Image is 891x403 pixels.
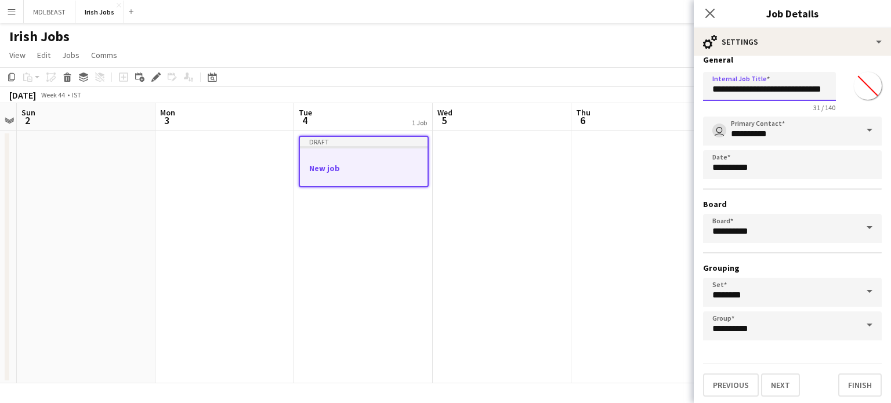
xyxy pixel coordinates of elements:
[300,163,428,173] h3: New job
[37,50,50,60] span: Edit
[437,107,452,118] span: Wed
[761,373,800,397] button: Next
[57,48,84,63] a: Jobs
[436,114,452,127] span: 5
[72,90,81,99] div: IST
[703,373,759,397] button: Previous
[703,55,882,65] h3: General
[158,114,175,127] span: 3
[694,28,891,56] div: Settings
[412,118,427,127] div: 1 Job
[62,50,79,60] span: Jobs
[91,50,117,60] span: Comms
[24,1,75,23] button: MDLBEAST
[299,136,429,187] app-job-card: DraftNew job
[703,199,882,209] h3: Board
[38,90,67,99] span: Week 44
[703,263,882,273] h3: Grouping
[297,114,312,127] span: 4
[9,50,26,60] span: View
[32,48,55,63] a: Edit
[86,48,122,63] a: Comms
[9,89,36,101] div: [DATE]
[694,6,891,21] h3: Job Details
[20,114,35,127] span: 2
[5,48,30,63] a: View
[299,107,312,118] span: Tue
[300,137,428,146] div: Draft
[9,28,70,45] h1: Irish Jobs
[75,1,124,23] button: Irish Jobs
[160,107,175,118] span: Mon
[804,103,845,112] span: 31 / 140
[574,114,591,127] span: 6
[576,107,591,118] span: Thu
[838,373,882,397] button: Finish
[21,107,35,118] span: Sun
